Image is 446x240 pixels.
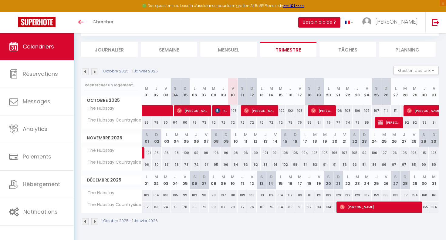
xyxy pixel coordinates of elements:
div: 72 [247,117,257,128]
div: 72 [218,117,228,128]
abbr: M [202,85,206,91]
div: 78 [171,159,181,170]
abbr: D [155,132,158,138]
div: 83 [310,159,320,170]
div: 104 [300,147,310,158]
div: 107 [372,105,381,116]
div: 111 [381,105,391,116]
div: 72 [276,117,286,128]
th: 22 [343,171,353,189]
span: Paiements [23,153,51,160]
th: 06 [190,171,199,189]
th: 03 [162,129,172,147]
div: 106 [389,147,399,158]
div: 100 [181,147,191,158]
th: 17 [300,129,310,147]
th: 30 [420,78,429,105]
div: 98 [231,147,241,158]
th: 11 [238,78,247,105]
th: 06 [190,78,199,105]
th: 11 [238,171,247,189]
div: 115 [419,147,429,158]
abbr: J [289,85,292,91]
th: 26 [389,129,399,147]
a: ... [PERSON_NAME] [358,12,425,33]
th: 20 [324,171,333,189]
th: 13 [257,78,266,105]
span: Messages [23,98,50,105]
div: 87 [389,159,399,170]
div: 85 [142,117,152,128]
span: [PERSON_NAME] [244,105,276,116]
abbr: S [353,132,356,138]
div: 103 [295,105,305,116]
th: 31 [429,171,439,189]
abbr: M [313,132,317,138]
th: 27 [391,78,400,105]
abbr: M [164,174,167,180]
abbr: M [212,85,215,91]
span: Calendriers [23,43,54,50]
abbr: S [241,85,244,91]
div: 73 [353,117,362,128]
th: 05 [180,78,190,105]
abbr: M [403,85,407,91]
div: 75 [286,117,295,128]
div: 96 [162,147,172,158]
th: 13 [257,171,266,189]
abbr: M [254,132,258,138]
div: 105 [350,147,360,158]
img: ... [362,17,371,26]
abbr: M [336,85,340,91]
abbr: M [413,85,417,91]
div: 98 [171,147,181,158]
li: Trimestre [260,42,317,57]
div: 76 [324,117,333,128]
th: 01 [142,78,152,105]
abbr: V [184,174,186,180]
div: 86 [370,159,380,170]
div: 83 [241,159,251,170]
div: 73 [199,117,209,128]
abbr: J [264,132,267,138]
div: 74 [343,117,353,128]
abbr: J [174,174,177,180]
abbr: S [174,85,177,91]
th: 18 [305,78,314,105]
li: Semaine [141,42,198,57]
div: 73 [190,117,199,128]
th: 24 [362,171,372,189]
th: 21 [340,129,350,147]
div: 95 [152,147,162,158]
div: 85 [409,159,419,170]
th: 04 [171,171,180,189]
abbr: D [203,174,206,180]
th: 16 [286,78,295,105]
div: 91 [429,117,439,128]
div: 83 [162,159,172,170]
div: 85 [362,117,372,128]
th: 08 [209,171,218,189]
th: 30 [420,171,429,189]
span: Octobre 2025 [81,96,142,105]
div: 88 [261,159,271,170]
div: 105 [310,147,320,158]
th: 02 [152,129,162,147]
th: 25 [379,129,389,147]
div: 91 [330,159,340,170]
abbr: V [299,85,301,91]
abbr: V [231,85,234,91]
div: 101 [270,147,280,158]
th: 21 [333,78,343,105]
th: 25 [372,171,381,189]
th: 14 [270,129,280,147]
abbr: L [373,132,375,138]
abbr: D [225,132,228,138]
th: 10 [228,78,238,105]
div: 72 [228,117,238,128]
div: 79 [151,117,161,128]
abbr: S [215,132,218,138]
div: 82 [251,159,261,170]
th: 10 [231,129,241,147]
abbr: M [175,132,178,138]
